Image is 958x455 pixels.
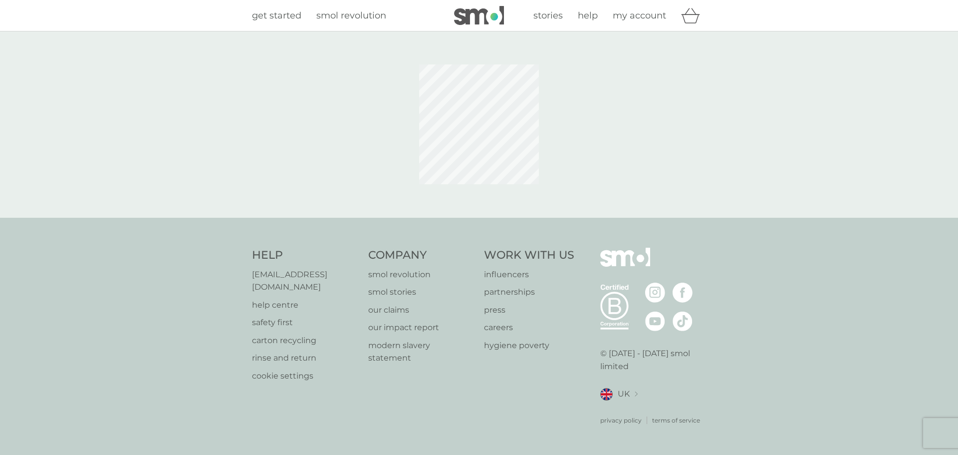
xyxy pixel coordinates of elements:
[484,286,574,299] a: partnerships
[368,268,475,281] a: smol revolution
[484,339,574,352] a: hygiene poverty
[600,248,650,282] img: smol
[252,299,358,312] a: help centre
[600,347,707,373] p: © [DATE] - [DATE] smol limited
[613,8,666,23] a: my account
[673,311,693,331] img: visit the smol Tiktok page
[613,10,666,21] span: my account
[252,10,301,21] span: get started
[484,268,574,281] a: influencers
[316,8,386,23] a: smol revolution
[600,388,613,401] img: UK flag
[368,339,475,365] a: modern slavery statement
[673,283,693,303] img: visit the smol Facebook page
[252,334,358,347] a: carton recycling
[252,370,358,383] a: cookie settings
[252,268,358,294] a: [EMAIL_ADDRESS][DOMAIN_NAME]
[645,283,665,303] img: visit the smol Instagram page
[484,248,574,263] h4: Work With Us
[368,286,475,299] a: smol stories
[252,352,358,365] a: rinse and return
[618,388,630,401] span: UK
[368,304,475,317] a: our claims
[454,6,504,25] img: smol
[484,321,574,334] a: careers
[652,416,700,425] a: terms of service
[252,248,358,263] h4: Help
[533,10,563,21] span: stories
[533,8,563,23] a: stories
[600,416,642,425] a: privacy policy
[645,311,665,331] img: visit the smol Youtube page
[635,392,638,397] img: select a new location
[252,316,358,329] a: safety first
[368,248,475,263] h4: Company
[252,8,301,23] a: get started
[681,5,706,25] div: basket
[578,8,598,23] a: help
[578,10,598,21] span: help
[484,304,574,317] a: press
[368,321,475,334] a: our impact report
[316,10,386,21] span: smol revolution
